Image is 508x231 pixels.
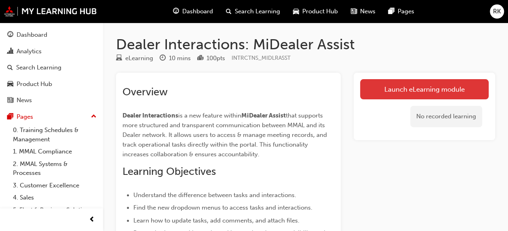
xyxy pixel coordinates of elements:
span: Search Learning [235,7,280,16]
span: Learning resource code [232,55,291,61]
a: news-iconNews [344,3,382,20]
span: podium-icon [197,55,203,62]
span: is a new feature within [178,112,241,119]
span: chart-icon [7,48,13,55]
span: car-icon [7,81,13,88]
div: Duration [160,53,191,63]
span: clock-icon [160,55,166,62]
a: Search Learning [3,60,100,75]
span: guage-icon [173,6,179,17]
span: Learning Objectives [122,165,216,178]
span: search-icon [7,64,13,71]
span: car-icon [293,6,299,17]
span: Learn how to update tasks, add comments, and attach files. [133,217,299,224]
h1: Dealer Interactions: MiDealer Assist [116,36,495,53]
span: up-icon [91,111,97,122]
div: No recorded learning [410,106,482,127]
div: Analytics [17,47,42,56]
span: that supports more structured and transparent communication between MMAL and its Dealer network. ... [122,112,329,158]
a: guage-iconDashboard [167,3,219,20]
span: news-icon [351,6,357,17]
a: 2. MMAL Systems & Processes [10,158,100,179]
div: Pages [17,112,33,122]
div: 10 mins [169,54,191,63]
div: Points [197,53,225,63]
span: Pages [398,7,414,16]
button: RK [490,4,504,19]
span: learningResourceType_ELEARNING-icon [116,55,122,62]
a: 0. Training Schedules & Management [10,124,100,145]
div: Product Hub [17,80,52,89]
div: 100 pts [207,54,225,63]
a: Product Hub [3,77,100,92]
a: search-iconSearch Learning [219,3,287,20]
span: RK [493,7,501,16]
span: Product Hub [302,7,338,16]
a: 4. Sales [10,191,100,204]
span: Overview [122,86,168,98]
a: Launch eLearning module [360,79,489,99]
button: Pages [3,109,100,124]
span: Dealer Interactions [122,112,178,119]
div: eLearning [125,54,153,63]
a: 5. Fleet & Business Solutions [10,204,100,216]
span: news-icon [7,97,13,104]
span: MiDealer Assist [241,112,286,119]
a: pages-iconPages [382,3,421,20]
span: pages-icon [7,113,13,121]
a: 3. Customer Excellence [10,179,100,192]
img: mmal [4,6,97,17]
div: Dashboard [17,30,47,40]
a: Dashboard [3,27,100,42]
span: guage-icon [7,31,13,39]
a: News [3,93,100,108]
div: Search Learning [16,63,61,72]
div: News [17,96,32,105]
span: Dashboard [182,7,213,16]
button: DashboardAnalyticsSearch LearningProduct HubNews [3,26,100,109]
span: News [360,7,375,16]
a: 1. MMAL Compliance [10,145,100,158]
a: Analytics [3,44,100,59]
span: prev-icon [89,215,95,225]
span: Find the new dropdown menus to access tasks and interactions. [133,204,312,211]
span: Understand the difference between tasks and interactions. [133,191,296,199]
span: pages-icon [388,6,394,17]
div: Type [116,53,153,63]
span: search-icon [226,6,232,17]
a: car-iconProduct Hub [287,3,344,20]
